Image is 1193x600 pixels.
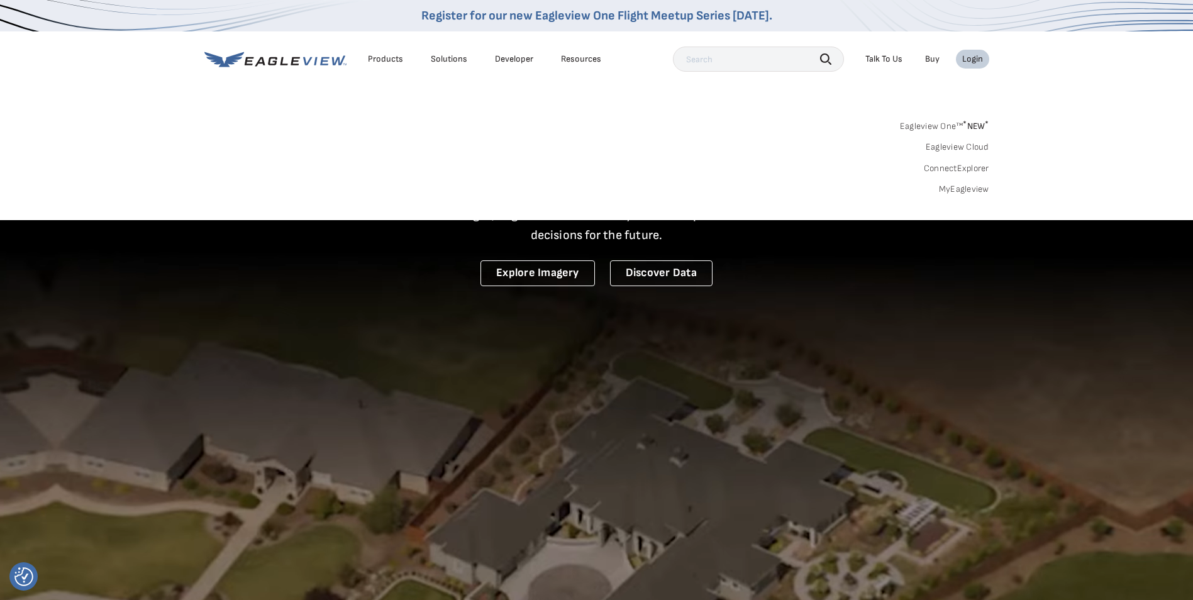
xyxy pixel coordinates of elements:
a: MyEagleview [939,184,989,195]
div: Products [368,53,403,65]
a: Eagleview One™*NEW* [900,117,989,131]
a: Discover Data [610,260,713,286]
a: ConnectExplorer [924,163,989,174]
a: Developer [495,53,533,65]
a: Buy [925,53,940,65]
span: NEW [963,121,989,131]
a: Eagleview Cloud [926,142,989,153]
div: Talk To Us [865,53,902,65]
div: Resources [561,53,601,65]
button: Consent Preferences [14,567,33,586]
a: Explore Imagery [480,260,595,286]
div: Solutions [431,53,467,65]
a: Register for our new Eagleview One Flight Meetup Series [DATE]. [421,8,772,23]
input: Search [673,47,844,72]
img: Revisit consent button [14,567,33,586]
div: Login [962,53,983,65]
